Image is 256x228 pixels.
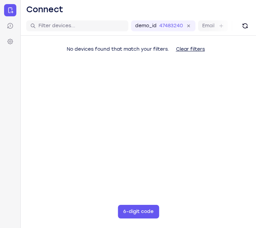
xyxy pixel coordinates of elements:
[4,35,16,48] a: Settings
[202,22,214,29] label: Email
[135,22,157,29] label: demo_id
[4,4,16,16] a: Connect
[240,20,251,31] button: Refresh
[118,205,159,218] button: 6-digit code
[171,43,210,56] button: Clear filters
[38,22,124,29] input: Filter devices...
[67,46,169,52] span: No devices found that match your filters.
[26,4,63,15] h1: Connect
[4,20,16,32] a: Sessions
